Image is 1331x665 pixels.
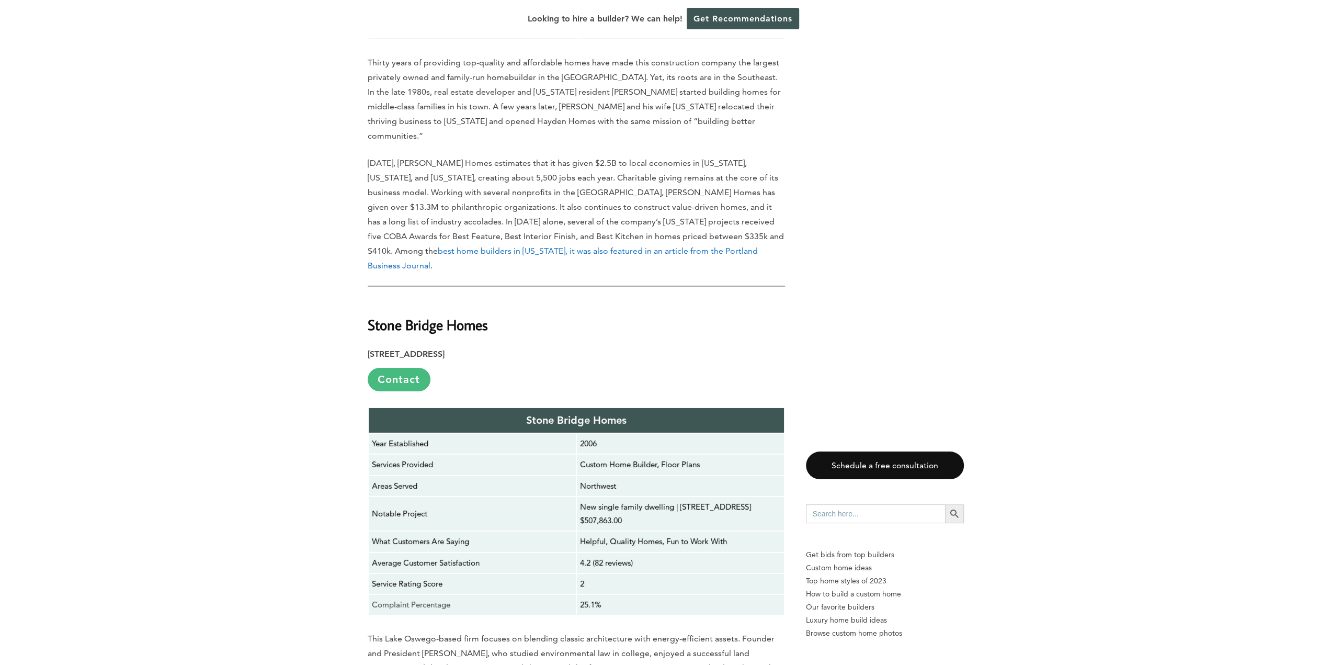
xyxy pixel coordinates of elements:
p: Thirty years of providing top-quality and affordable homes have made this construction company th... [368,55,785,143]
a: Schedule a free consultation [806,452,964,479]
a: Get Recommendations [687,8,799,29]
a: Custom home ideas [806,561,964,574]
p: Notable Project [372,507,573,521]
p: Services Provided [372,458,573,471]
strong: Stone Bridge Homes [526,414,627,426]
p: Northwest [580,479,781,493]
iframe: Drift Widget Chat Controller [1130,590,1318,652]
a: Luxury home build ideas [806,614,964,627]
a: Our favorite builders [806,601,964,614]
strong: Stone Bridge Homes [368,315,488,334]
p: Year Established [372,437,573,450]
a: Top home styles of 2023 [806,574,964,588]
p: Custom Home Builder, Floor Plans [580,458,781,471]
a: How to build a custom home [806,588,964,601]
a: Contact [368,368,430,391]
strong: [STREET_ADDRESS] [368,349,445,359]
p: Average Customer Satisfaction [372,556,573,570]
p: 4.2 (82 reviews) [580,556,781,570]
p: 2006 [580,437,781,450]
p: 25.1% [580,598,781,612]
p: Get bids from top builders [806,548,964,561]
p: Service Rating Score [372,577,573,591]
p: Complaint Percentage [372,598,573,612]
a: Browse custom home photos [806,627,964,640]
p: [DATE], [PERSON_NAME] Homes estimates that it has given $2.5B to local economies in [US_STATE], [... [368,156,785,273]
input: Search here... [806,504,945,523]
p: 2 [580,577,781,591]
p: Helpful, Quality Homes, Fun to Work With [580,535,781,548]
a: best home builders in [US_STATE], it was also featured in an article from the Portland Business J... [368,246,758,270]
p: New single family dwelling | [STREET_ADDRESS] $507,863.00 [580,500,781,528]
p: What Customers Are Saying [372,535,573,548]
svg: Search [949,508,960,520]
p: Areas Served [372,479,573,493]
